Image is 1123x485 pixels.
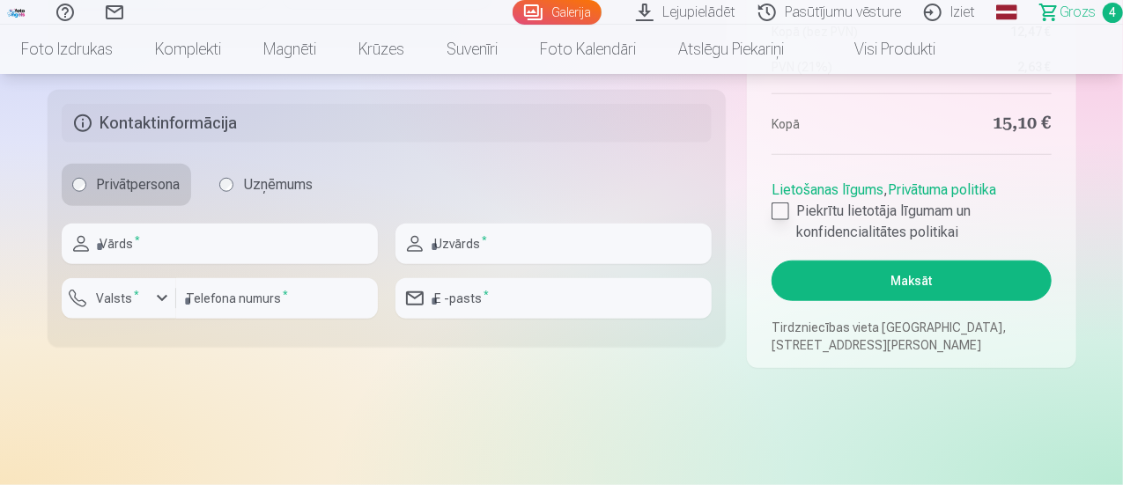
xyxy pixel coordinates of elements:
[1060,2,1096,23] span: Grozs
[920,112,1052,136] dd: 15,10 €
[337,25,425,74] a: Krūzes
[772,173,1051,243] div: ,
[519,25,657,74] a: Foto kalendāri
[805,25,957,74] a: Visi produkti
[209,164,324,206] label: Uzņēmums
[772,261,1051,301] button: Maksāt
[90,290,147,307] label: Valsts
[772,319,1051,354] p: Tirdzniecības vieta [GEOGRAPHIC_DATA], [STREET_ADDRESS][PERSON_NAME]
[657,25,805,74] a: Atslēgu piekariņi
[62,164,191,206] label: Privātpersona
[72,178,86,192] input: Privātpersona
[1103,3,1123,23] span: 4
[772,181,883,198] a: Lietošanas līgums
[772,201,1051,243] label: Piekrītu lietotāja līgumam un konfidencialitātes politikai
[7,7,26,18] img: /fa1
[219,178,233,192] input: Uzņēmums
[772,112,903,136] dt: Kopā
[62,278,176,319] button: Valsts*
[888,181,996,198] a: Privātuma politika
[425,25,519,74] a: Suvenīri
[62,104,713,143] h5: Kontaktinformācija
[134,25,242,74] a: Komplekti
[242,25,337,74] a: Magnēti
